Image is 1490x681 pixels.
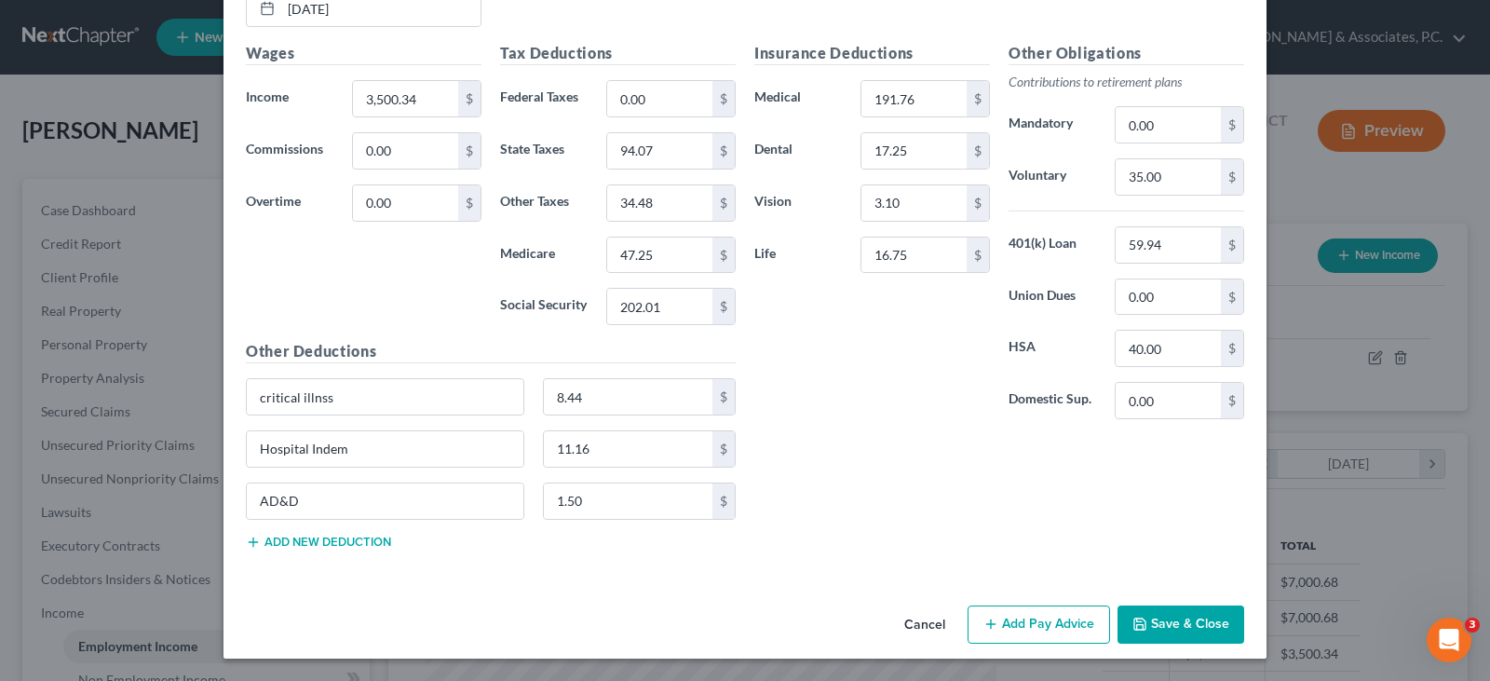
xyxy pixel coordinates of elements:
[1221,383,1243,418] div: $
[1009,42,1244,65] h5: Other Obligations
[889,607,960,645] button: Cancel
[458,81,481,116] div: $
[246,42,481,65] h5: Wages
[967,133,989,169] div: $
[712,379,735,415] div: $
[247,431,523,467] input: Specify...
[246,535,391,550] button: Add new deduction
[712,185,735,221] div: $
[745,237,851,274] label: Life
[861,81,967,116] input: 0.00
[967,185,989,221] div: $
[745,184,851,222] label: Vision
[458,185,481,221] div: $
[607,289,712,324] input: 0.00
[999,226,1105,264] label: 401(k) Loan
[544,484,713,519] input: 0.00
[247,379,523,415] input: Specify...
[607,238,712,273] input: 0.00
[1117,606,1244,645] button: Save & Close
[500,42,736,65] h5: Tax Deductions
[861,133,967,169] input: 0.00
[1009,73,1244,91] p: Contributions to retirement plans
[712,431,735,467] div: $
[1116,279,1221,315] input: 0.00
[712,133,735,169] div: $
[1116,107,1221,143] input: 0.00
[1221,107,1243,143] div: $
[1465,618,1480,633] span: 3
[1221,331,1243,366] div: $
[491,237,597,274] label: Medicare
[1221,279,1243,315] div: $
[246,89,289,104] span: Income
[861,185,967,221] input: 0.00
[247,484,523,519] input: Specify...
[491,184,597,222] label: Other Taxes
[745,132,851,170] label: Dental
[1116,331,1221,366] input: 0.00
[999,279,1105,316] label: Union Dues
[353,185,458,221] input: 0.00
[861,238,967,273] input: 0.00
[999,382,1105,419] label: Domestic Sup.
[491,80,597,117] label: Federal Taxes
[353,133,458,169] input: 0.00
[544,379,713,415] input: 0.00
[712,289,735,324] div: $
[607,133,712,169] input: 0.00
[1116,383,1221,418] input: 0.00
[712,81,735,116] div: $
[353,81,458,116] input: 0.00
[1221,159,1243,195] div: $
[745,80,851,117] label: Medical
[999,106,1105,143] label: Mandatory
[491,132,597,170] label: State Taxes
[999,330,1105,367] label: HSA
[458,133,481,169] div: $
[1427,618,1471,662] iframe: Intercom live chat
[237,184,343,222] label: Overtime
[967,81,989,116] div: $
[1116,227,1221,263] input: 0.00
[607,185,712,221] input: 0.00
[967,238,989,273] div: $
[544,431,713,467] input: 0.00
[1221,227,1243,263] div: $
[607,81,712,116] input: 0.00
[968,606,1110,645] button: Add Pay Advice
[246,340,736,363] h5: Other Deductions
[999,158,1105,196] label: Voluntary
[491,288,597,325] label: Social Security
[712,484,735,519] div: $
[754,42,990,65] h5: Insurance Deductions
[237,132,343,170] label: Commissions
[712,238,735,273] div: $
[1116,159,1221,195] input: 0.00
